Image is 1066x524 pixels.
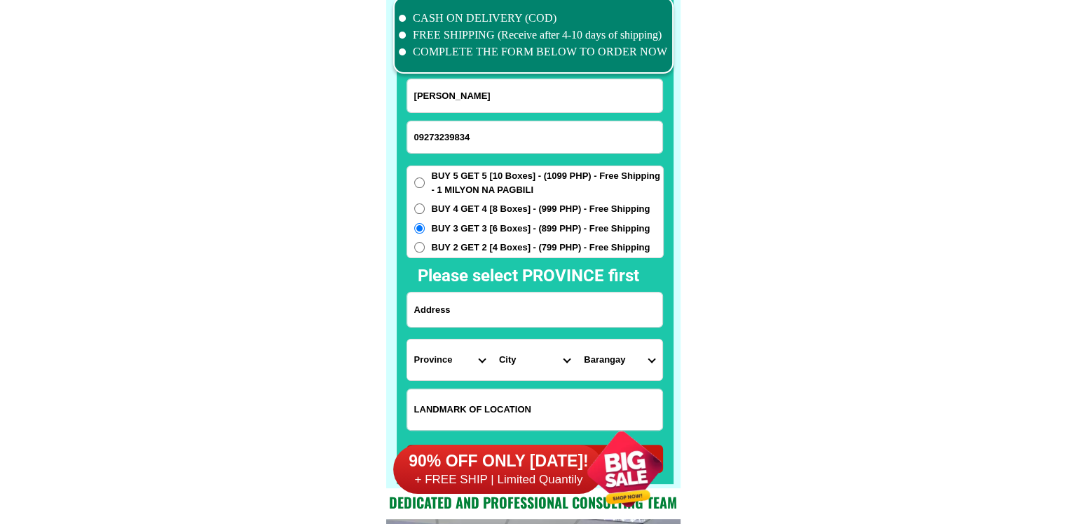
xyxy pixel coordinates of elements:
[432,241,650,255] span: BUY 2 GET 2 [4 Boxes] - (799 PHP) - Free Shipping
[386,492,681,513] h2: Dedicated and professional consulting team
[399,10,668,27] li: CASH ON DELIVERY (COD)
[414,242,425,253] input: BUY 2 GET 2 [4 Boxes] - (799 PHP) - Free Shipping
[393,472,603,488] h6: + FREE SHIP | Limited Quantily
[414,223,425,234] input: BUY 3 GET 3 [6 Boxes] - (899 PHP) - Free Shipping
[407,340,492,380] select: Select province
[399,43,668,60] li: COMPLETE THE FORM BELOW TO ORDER NOW
[407,389,662,430] input: Input LANDMARKOFLOCATION
[414,203,425,214] input: BUY 4 GET 4 [8 Boxes] - (999 PHP) - Free Shipping
[492,340,577,380] select: Select district
[407,79,662,112] input: Input full_name
[432,202,650,216] span: BUY 4 GET 4 [8 Boxes] - (999 PHP) - Free Shipping
[418,263,791,288] h2: Please select PROVINCE first
[577,340,662,380] select: Select commune
[414,177,425,188] input: BUY 5 GET 5 [10 Boxes] - (1099 PHP) - Free Shipping - 1 MILYON NA PAGBILI
[399,27,668,43] li: FREE SHIPPING (Receive after 4-10 days of shipping)
[432,169,663,196] span: BUY 5 GET 5 [10 Boxes] - (1099 PHP) - Free Shipping - 1 MILYON NA PAGBILI
[432,222,650,236] span: BUY 3 GET 3 [6 Boxes] - (899 PHP) - Free Shipping
[407,121,662,153] input: Input phone_number
[407,293,662,327] input: Input address
[393,451,603,472] h6: 90% OFF ONLY [DATE]!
